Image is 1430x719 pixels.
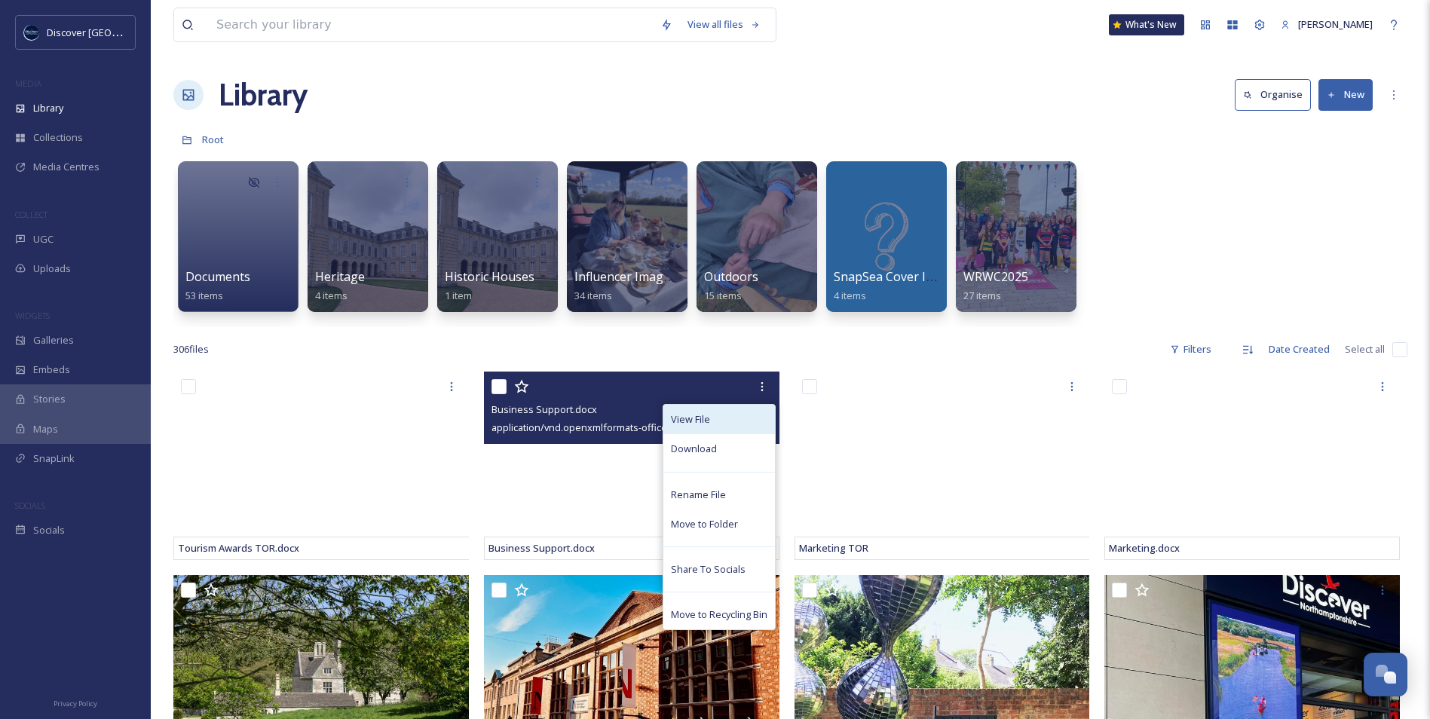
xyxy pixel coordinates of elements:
[704,268,758,285] span: Outdoors
[1318,79,1373,110] button: New
[491,420,911,434] span: application/vnd.openxmlformats-officedocument.wordprocessingml.document | 18.31 kB | 0 x 0
[671,442,717,456] span: Download
[671,562,746,577] span: Share To Socials
[33,101,63,115] span: Library
[488,541,595,555] span: Business Support.docx
[963,268,1028,285] span: WRWC2025
[54,693,97,711] a: Privacy Policy
[15,78,41,89] span: MEDIA
[799,541,868,555] span: Marketing TOR
[173,372,472,560] iframe: msdoc-iframe
[47,25,184,39] span: Discover [GEOGRAPHIC_DATA]
[445,289,472,302] span: 1 item
[185,268,250,285] span: Documents
[54,699,97,708] span: Privacy Policy
[33,363,70,377] span: Embeds
[1261,335,1337,364] div: Date Created
[834,270,952,302] a: SnapSea Cover Icons4 items
[671,412,710,427] span: View File
[574,289,612,302] span: 34 items
[1109,541,1180,555] span: Marketing.docx
[671,607,767,622] span: Move to Recycling Bin
[1345,342,1385,356] span: Select all
[15,310,50,321] span: WIDGETS
[185,289,223,302] span: 53 items
[185,270,250,302] a: Documents53 items
[671,488,726,502] span: Rename File
[33,160,100,174] span: Media Centres
[209,8,653,41] input: Search your library
[1104,372,1400,560] iframe: msdoc-iframe
[1364,653,1407,696] button: Open Chat
[33,523,65,537] span: Socials
[33,130,83,145] span: Collections
[574,270,741,302] a: Influencer Images and Videos34 items
[15,500,45,511] span: SOCIALS
[33,392,66,406] span: Stories
[445,268,534,285] span: Historic Houses
[315,270,365,302] a: Heritage4 items
[484,372,779,560] iframe: msdoc-iframe
[33,333,74,347] span: Galleries
[704,289,742,302] span: 15 items
[574,268,741,285] span: Influencer Images and Videos
[445,270,534,302] a: Historic Houses1 item
[33,422,58,436] span: Maps
[24,25,39,40] img: Untitled%20design%20%282%29.png
[33,451,75,466] span: SnapLink
[1273,10,1380,39] a: [PERSON_NAME]
[834,289,866,302] span: 4 items
[33,232,54,246] span: UGC
[1235,79,1311,110] button: Organise
[1235,79,1318,110] a: Organise
[963,289,1001,302] span: 27 items
[680,10,768,39] a: View all files
[15,209,47,220] span: COLLECT
[33,262,71,276] span: Uploads
[178,541,299,555] span: Tourism Awards TOR.docx
[671,517,738,531] span: Move to Folder
[202,130,224,148] a: Root
[1109,14,1184,35] a: What's New
[963,270,1028,302] a: WRWC202527 items
[795,372,1090,560] iframe: msdoc-iframe
[491,402,597,416] span: Business Support.docx
[219,72,308,118] a: Library
[315,268,365,285] span: Heritage
[834,268,952,285] span: SnapSea Cover Icons
[202,133,224,146] span: Root
[1162,335,1219,364] div: Filters
[173,342,209,356] span: 306 file s
[704,270,758,302] a: Outdoors15 items
[315,289,348,302] span: 4 items
[1298,17,1373,31] span: [PERSON_NAME]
